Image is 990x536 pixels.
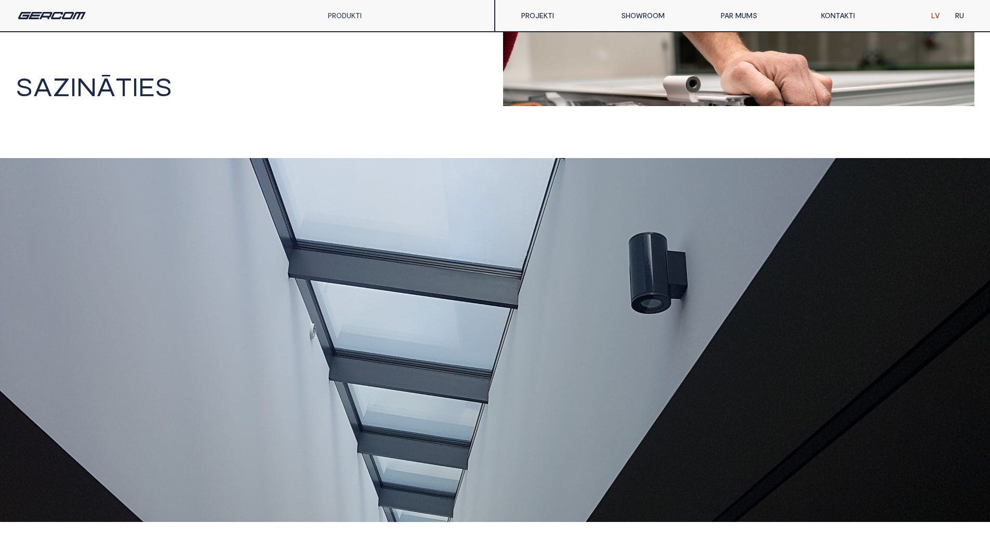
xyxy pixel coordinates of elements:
[70,74,76,99] span: I
[97,74,115,99] span: Ā
[33,74,52,99] span: A
[132,74,138,99] span: I
[613,5,713,26] a: SHOWROOM
[138,74,155,99] span: E
[52,74,70,99] span: Z
[76,74,97,99] span: N
[923,5,947,26] a: LV
[16,74,33,99] span: S
[328,11,362,20] a: PRODUKTI
[947,5,972,26] a: RU
[16,69,173,106] a: SAZINĀTIES
[115,74,132,99] span: T
[155,74,173,99] span: S
[813,5,913,26] a: KONTAKTI
[513,5,613,26] a: PROJEKTI
[713,5,813,26] a: PAR MUMS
